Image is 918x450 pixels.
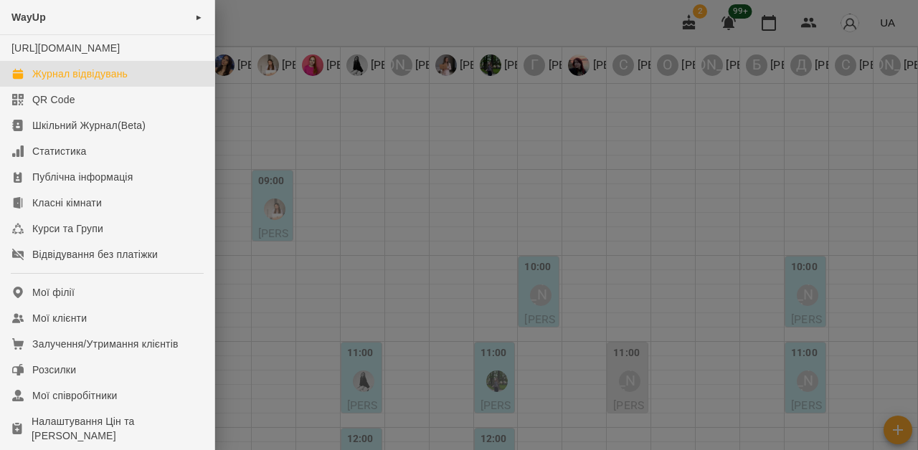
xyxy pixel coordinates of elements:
span: WayUp [11,11,46,23]
div: Мої клієнти [32,311,87,325]
div: Класні кімнати [32,196,102,210]
div: Відвідування без платіжки [32,247,158,262]
div: Шкільний Журнал(Beta) [32,118,146,133]
div: Курси та Групи [32,221,103,236]
div: Статистика [32,144,87,158]
div: Розсилки [32,363,76,377]
div: Журнал відвідувань [32,67,128,81]
div: Налаштування Цін та [PERSON_NAME] [32,414,203,443]
a: [URL][DOMAIN_NAME] [11,42,120,54]
div: Залучення/Утримання клієнтів [32,337,179,351]
div: Мої філії [32,285,75,300]
div: Публічна інформація [32,170,133,184]
div: Мої співробітники [32,388,118,403]
div: QR Code [32,92,75,107]
span: ► [195,11,203,23]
